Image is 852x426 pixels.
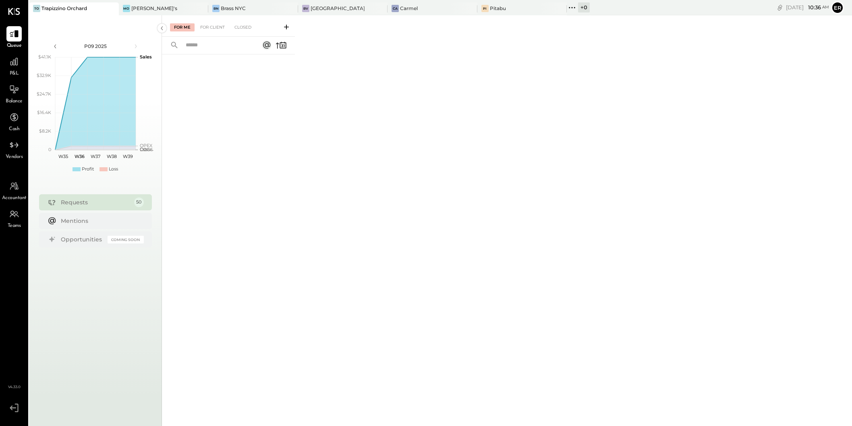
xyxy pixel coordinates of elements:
text: $24.7K [37,91,51,97]
text: W39 [122,154,133,159]
div: Profit [82,166,94,172]
div: Coming Soon [108,236,144,243]
div: TO [33,5,40,12]
text: W37 [91,154,100,159]
div: 50 [134,197,144,207]
a: Teams [0,206,28,230]
div: For Client [196,23,229,31]
span: Teams [8,222,21,230]
div: + 0 [578,2,590,12]
text: Occu... [140,146,153,152]
div: For Me [170,23,195,31]
text: $8.2K [39,128,51,134]
text: Sales [140,54,152,60]
span: Balance [6,98,23,105]
a: P&L [0,54,28,77]
div: copy link [776,3,784,12]
a: Vendors [0,137,28,161]
div: BV [302,5,309,12]
text: W38 [106,154,116,159]
a: Queue [0,26,28,50]
span: Cash [9,126,19,133]
a: Balance [0,82,28,105]
button: Er [831,1,844,14]
div: Carmel [400,5,418,12]
span: P&L [10,70,19,77]
div: Brass NYC [221,5,246,12]
div: Pitabu [490,5,506,12]
div: Ca [392,5,399,12]
text: W35 [58,154,68,159]
text: $16.4K [37,110,51,115]
text: W36 [74,154,84,159]
div: Requests [61,198,130,206]
span: Vendors [6,154,23,161]
div: Opportunities [61,235,104,243]
div: Mentions [61,217,140,225]
text: $41.1K [38,54,51,60]
div: Trapizzino Orchard [41,5,87,12]
span: Accountant [2,195,27,202]
text: OPEX [140,143,153,148]
div: Mo [123,5,130,12]
div: Closed [230,23,255,31]
div: [DATE] [786,4,829,11]
div: Loss [109,166,118,172]
text: $32.9K [37,73,51,78]
div: BN [212,5,220,12]
div: [PERSON_NAME]'s [131,5,177,12]
div: P09 2025 [61,43,130,50]
a: Accountant [0,179,28,202]
span: Queue [7,42,22,50]
text: 0 [48,147,51,152]
div: Pi [481,5,489,12]
a: Cash [0,110,28,133]
div: [GEOGRAPHIC_DATA] [311,5,365,12]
